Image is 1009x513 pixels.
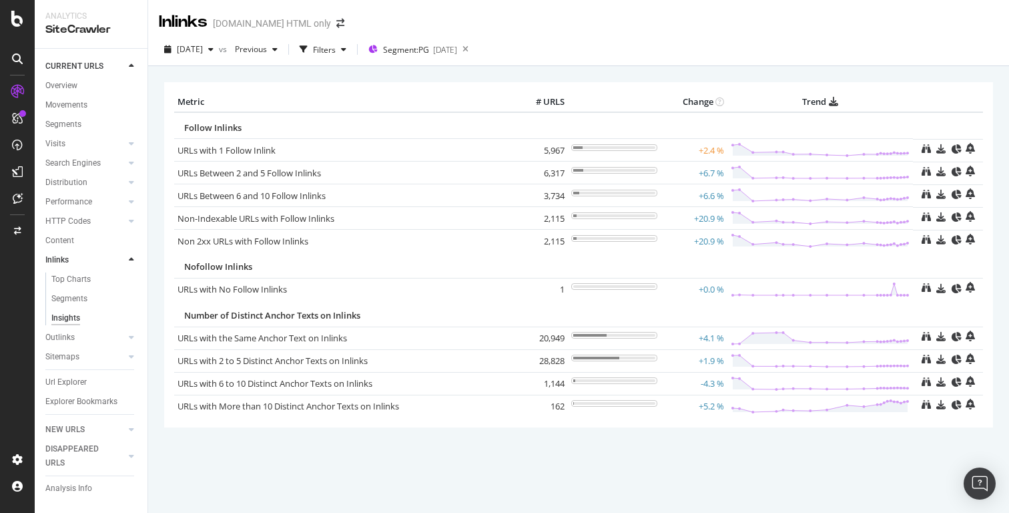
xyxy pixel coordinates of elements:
a: URLs with 6 to 10 Distinct Anchor Texts on Inlinks [178,377,372,389]
a: Top Charts [51,273,138,287]
a: Distribution [45,176,125,190]
td: 6,317 [515,162,568,184]
div: Filters [313,44,336,55]
td: +6.6 % [661,184,727,207]
td: +0.0 % [661,278,727,301]
a: Outlinks [45,331,125,345]
td: 1,144 [515,372,568,395]
div: Explorer Bookmarks [45,395,117,409]
div: CURRENT URLS [45,59,103,73]
div: Overview [45,79,77,93]
div: bell-plus [966,211,975,222]
a: DISAPPEARED URLS [45,442,125,470]
div: Url Explorer [45,375,87,389]
a: Performance [45,195,125,209]
div: Segments [51,292,87,306]
div: DISAPPEARED URLS [45,442,113,470]
a: URLs with 1 Follow Inlink [178,144,276,156]
a: HTTP Codes [45,214,125,228]
a: Content [45,234,138,248]
td: 2,115 [515,207,568,230]
td: +20.9 % [661,230,727,252]
td: +20.9 % [661,207,727,230]
td: +4.1 % [661,327,727,349]
div: Inlinks [45,253,69,267]
td: +2.4 % [661,139,727,162]
div: Outlinks [45,331,75,345]
a: Search Engines [45,156,125,170]
div: Analysis Info [45,482,92,496]
div: arrow-right-arrow-left [336,19,344,28]
td: 20,949 [515,327,568,349]
div: NEW URLS [45,423,85,437]
th: Metric [174,92,515,112]
td: 1 [515,278,568,301]
a: URLs with No Follow Inlinks [178,283,287,295]
div: HTTP Codes [45,214,91,228]
button: Filters [294,39,352,60]
div: Visits [45,137,65,151]
div: bell-plus [966,166,975,176]
div: bell-plus [966,399,975,409]
th: # URLS [515,92,568,112]
div: bell-plus [966,234,975,244]
td: 3,734 [515,184,568,207]
a: Sitemaps [45,350,125,364]
button: Segment:PG[DATE] [363,39,457,60]
a: Insights [51,311,138,325]
th: Change [661,92,727,112]
span: Number of Distinct Anchor Texts on Inlinks [184,309,360,321]
a: Visits [45,137,125,151]
button: [DATE] [159,39,219,60]
div: Search Engines [45,156,101,170]
div: Segments [45,118,81,132]
td: 2,115 [515,230,568,252]
div: bell-plus [966,282,975,293]
a: Explorer Bookmarks [45,395,138,409]
a: Url Explorer [45,375,138,389]
span: Nofollow Inlinks [184,261,252,273]
td: 162 [515,395,568,417]
a: NEW URLS [45,423,125,437]
a: URLs with More than 10 Distinct Anchor Texts on Inlinks [178,400,399,412]
th: Trend [727,92,913,112]
div: Sitemaps [45,350,79,364]
a: URLs with 2 to 5 Distinct Anchor Texts on Inlinks [178,355,368,367]
td: -4.3 % [661,372,727,395]
button: Previous [230,39,283,60]
a: Analysis Info [45,482,138,496]
span: vs [219,43,230,55]
div: bell-plus [966,376,975,387]
span: Segment: PG [383,44,429,55]
a: URLs Between 2 and 5 Follow Inlinks [178,167,321,179]
td: +6.7 % [661,162,727,184]
div: Top Charts [51,273,91,287]
div: [DOMAIN_NAME] HTML only [213,17,331,30]
a: Non 2xx URLs with Follow Inlinks [178,235,308,247]
div: bell-plus [966,143,975,154]
div: Open Intercom Messenger [964,468,996,500]
div: Insights [51,311,80,325]
a: URLs Between 6 and 10 Follow Inlinks [178,190,326,202]
a: Inlinks [45,253,125,267]
a: Segments [45,118,138,132]
div: Content [45,234,74,248]
span: 2025 Aug. 28th [177,43,203,55]
span: Follow Inlinks [184,122,242,134]
td: 28,828 [515,349,568,372]
div: SiteCrawler [45,22,137,37]
div: bell-plus [966,353,975,364]
a: Non-Indexable URLs with Follow Inlinks [178,212,334,224]
a: Segments [51,292,138,306]
div: Movements [45,98,87,112]
td: +1.9 % [661,349,727,372]
a: CURRENT URLS [45,59,125,73]
a: URLs with the Same Anchor Text on Inlinks [178,332,347,344]
div: Performance [45,195,92,209]
div: Inlinks [159,11,208,33]
div: bell-plus [966,188,975,199]
div: Distribution [45,176,87,190]
div: [DATE] [433,44,457,55]
td: +5.2 % [661,395,727,417]
div: Analytics [45,11,137,22]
